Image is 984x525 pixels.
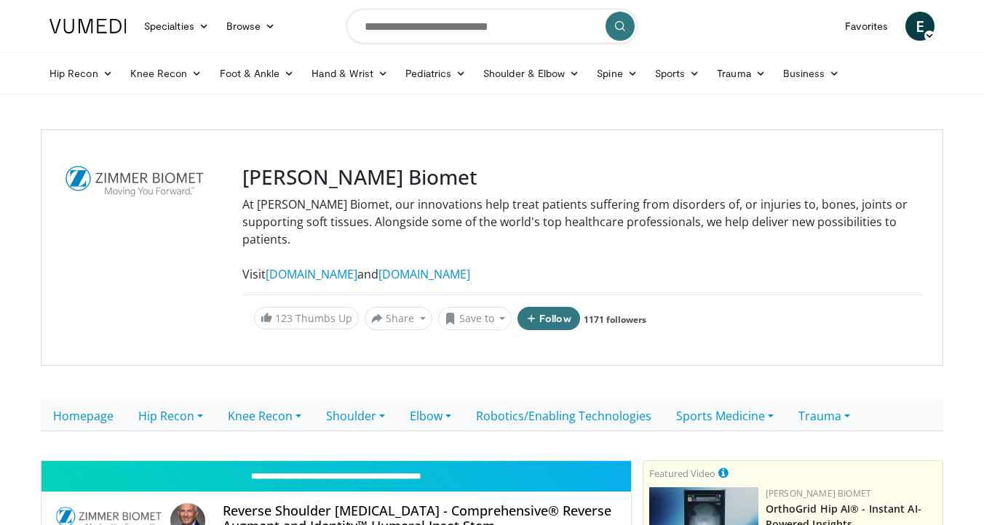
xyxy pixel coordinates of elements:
a: Pediatrics [397,59,475,88]
a: [PERSON_NAME] Biomet [766,487,871,500]
a: Homepage [41,401,126,431]
a: Specialties [135,12,218,41]
button: Follow [517,307,580,330]
small: Featured Video [649,467,715,480]
input: Search topics, interventions [346,9,638,44]
a: Favorites [836,12,897,41]
a: Trauma [708,59,774,88]
a: Browse [218,12,285,41]
a: E [905,12,935,41]
a: Robotics/Enabling Technologies [464,401,664,431]
a: Shoulder [314,401,397,431]
a: [DOMAIN_NAME] [378,266,470,282]
a: Foot & Ankle [211,59,303,88]
a: 1171 followers [584,313,646,326]
a: Hip Recon [126,401,215,431]
a: Knee Recon [122,59,211,88]
button: Save to [438,307,512,330]
a: Shoulder & Elbow [475,59,588,88]
a: Trauma [786,401,862,431]
a: Hand & Wrist [303,59,397,88]
a: 123 Thumbs Up [254,307,359,329]
button: Share [365,307,432,330]
h3: [PERSON_NAME] Biomet [242,165,922,190]
a: Knee Recon [215,401,314,431]
a: Business [774,59,849,88]
a: Sports Medicine [664,401,786,431]
div: At [PERSON_NAME] Biomet, our innovations help treat patients suffering from disorders of, or inju... [242,196,922,283]
img: VuMedi Logo [49,19,127,33]
a: Hip Recon [41,59,122,88]
a: Elbow [397,401,464,431]
a: [DOMAIN_NAME] [266,266,357,282]
a: Sports [646,59,709,88]
a: Spine [588,59,646,88]
span: 123 [275,311,293,325]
